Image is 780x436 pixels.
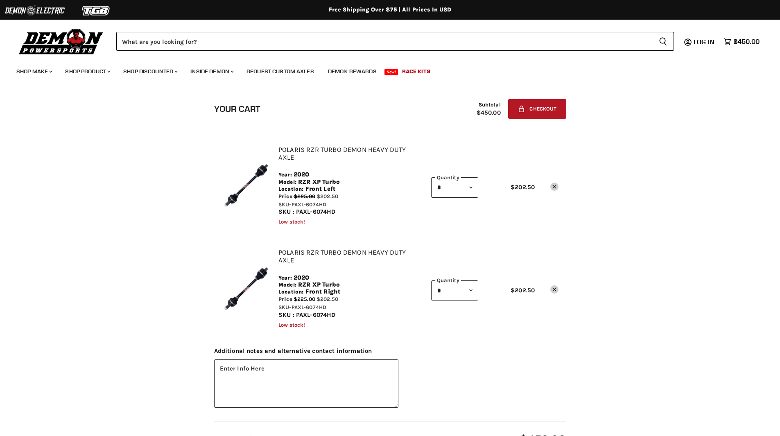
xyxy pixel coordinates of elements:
[278,208,336,215] span: SKU : PAXL-6074HD
[278,219,305,225] span: Low stock!
[66,3,127,18] img: TGB Logo 2
[298,281,340,288] span: RZR XP Turbo
[59,63,115,80] a: Shop Product
[733,38,760,45] span: $450.00
[278,296,292,302] span: Price
[214,104,260,114] h1: Your cart
[550,285,558,294] a: remove Polaris RZR Turbo Demon Heavy Duty Axle
[396,63,436,80] a: Race Kits
[214,348,566,355] span: Additional notes and alternative contact information
[278,172,292,178] span: Year:
[384,69,398,75] span: New!
[278,146,406,161] a: Polaris RZR Turbo Demon Heavy Duty Axle
[294,274,310,281] span: 2020
[431,177,478,197] select: Quantity
[16,27,106,56] img: Demon Powersports
[317,193,338,199] span: $202.50
[294,296,315,302] span: $225.00
[511,287,535,294] span: $202.50
[222,264,271,313] img: Polaris RZR Turbo Demon Heavy Duty Axle - SKU-PAXL-6074HD
[63,6,718,14] div: Free Shipping Over $75 | All Prices In USD
[294,193,315,199] span: $225.00
[278,282,296,288] span: Model:
[184,63,239,80] a: Inside Demon
[222,160,271,210] img: Polaris RZR Turbo Demon Heavy Duty Axle - SKU-PAXL-6074HD
[278,193,292,199] span: Price
[719,36,764,47] a: $450.00
[116,32,674,51] form: Product
[278,322,305,328] span: Low stock!
[240,63,320,80] a: Request Custom Axles
[117,63,183,80] a: Shop Discounted
[294,171,310,178] span: 2020
[278,303,423,312] div: SKU-PAXL-6074HD
[511,183,535,191] span: $202.50
[278,248,406,264] a: Polaris RZR Turbo Demon Heavy Duty Axle
[305,288,341,295] span: Front Right
[431,280,478,300] select: Quantity
[4,3,66,18] img: Demon Electric Logo 2
[550,183,558,191] a: remove Polaris RZR Turbo Demon Heavy Duty Axle
[278,201,423,209] div: SKU-PAXL-6074HD
[477,109,501,116] span: $450.00
[298,178,340,185] span: RZR XP Turbo
[508,99,566,119] button: Checkout
[652,32,674,51] button: Search
[10,63,57,80] a: Shop Make
[694,38,714,46] span: Log in
[305,185,336,192] span: Front Left
[278,275,292,281] span: Year:
[116,32,652,51] input: Search
[322,63,383,80] a: Demon Rewards
[278,289,303,295] span: Location:
[317,296,338,302] span: $202.50
[690,38,719,45] a: Log in
[278,311,336,319] span: SKU : PAXL-6074HD
[278,186,303,192] span: Location:
[477,102,501,116] div: Subtotal
[10,60,757,80] ul: Main menu
[278,179,296,185] span: Model:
